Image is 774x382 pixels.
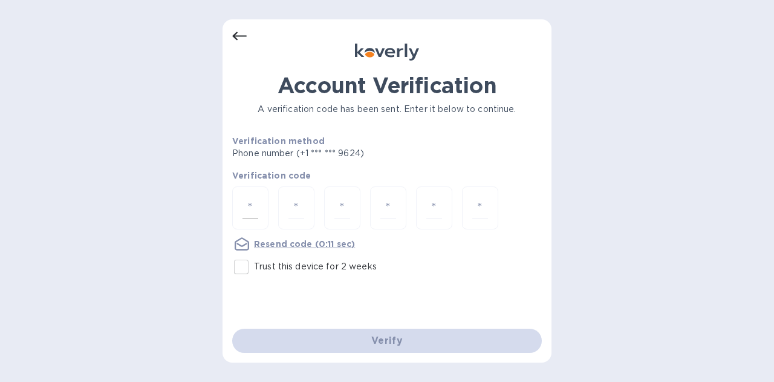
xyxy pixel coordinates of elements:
[232,73,542,98] h1: Account Verification
[254,239,355,249] u: Resend code (0:11 sec)
[232,147,457,160] p: Phone number (+1 *** *** 9624)
[254,260,377,273] p: Trust this device for 2 weeks
[232,136,325,146] b: Verification method
[232,103,542,116] p: A verification code has been sent. Enter it below to continue.
[232,170,542,182] p: Verification code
